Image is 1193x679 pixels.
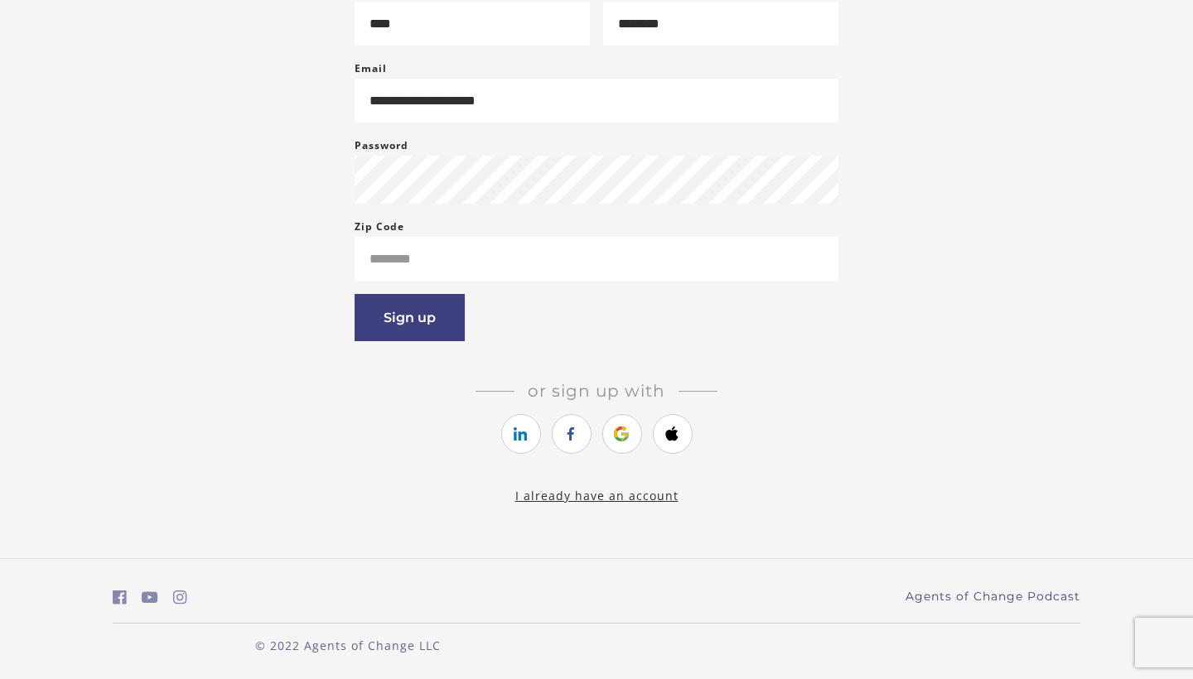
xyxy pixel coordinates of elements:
[113,637,583,654] p: © 2022 Agents of Change LLC
[173,590,187,605] i: https://www.instagram.com/agentsofchangeprep/ (Open in a new window)
[113,590,127,605] i: https://www.facebook.com/groups/aswbtestprep (Open in a new window)
[653,414,693,454] a: https://courses.thinkific.com/users/auth/apple?ss%5Breferral%5D=&ss%5Buser_return_to%5D=https%3A%...
[142,590,158,605] i: https://www.youtube.com/c/AgentsofChangeTestPrepbyMeaganMitchell (Open in a new window)
[355,59,387,79] label: Email
[515,488,679,503] a: I already have an account
[142,585,158,609] a: https://www.youtube.com/c/AgentsofChangeTestPrepbyMeaganMitchell (Open in a new window)
[552,414,592,454] a: https://courses.thinkific.com/users/auth/facebook?ss%5Breferral%5D=&ss%5Buser_return_to%5D=https%...
[514,381,679,401] span: Or sign up with
[501,414,541,454] a: https://courses.thinkific.com/users/auth/linkedin?ss%5Breferral%5D=&ss%5Buser_return_to%5D=https%...
[906,588,1080,605] a: Agents of Change Podcast
[173,585,187,609] a: https://www.instagram.com/agentsofchangeprep/ (Open in a new window)
[355,294,465,341] button: Sign up
[355,136,408,156] label: Password
[113,585,127,609] a: https://www.facebook.com/groups/aswbtestprep (Open in a new window)
[602,414,642,454] a: https://courses.thinkific.com/users/auth/google?ss%5Breferral%5D=&ss%5Buser_return_to%5D=https%3A...
[355,217,404,237] label: Zip Code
